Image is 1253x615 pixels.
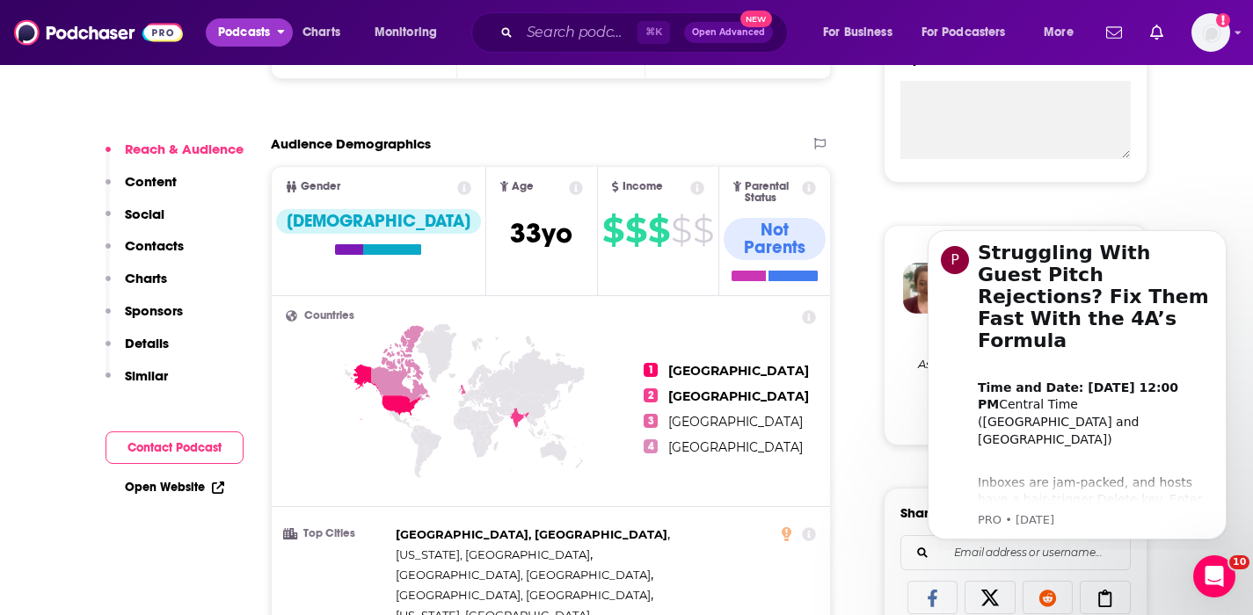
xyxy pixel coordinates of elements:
[900,504,1020,521] h3: Share This Podcast
[125,335,169,351] p: Details
[644,414,658,428] span: 3
[684,22,773,43] button: Open AdvancedNew
[396,588,651,602] span: [GEOGRAPHIC_DATA], [GEOGRAPHIC_DATA]
[302,20,340,45] span: Charts
[745,181,799,204] span: Parental Status
[206,18,293,47] button: open menu
[218,20,270,45] span: Podcasts
[910,18,1031,47] button: open menu
[125,237,184,254] p: Contacts
[668,363,809,379] span: [GEOGRAPHIC_DATA]
[811,18,914,47] button: open menu
[301,181,340,192] span: Gender
[1080,581,1131,614] a: Copy Link
[276,209,481,234] div: [DEMOGRAPHIC_DATA]
[304,310,354,322] span: Countries
[512,181,534,192] span: Age
[648,216,669,244] span: $
[1023,581,1074,614] a: Share on Reddit
[668,439,803,455] span: [GEOGRAPHIC_DATA]
[1031,18,1096,47] button: open menu
[724,218,827,260] div: Not Parents
[106,302,183,335] button: Sponsors
[396,527,667,541] span: [GEOGRAPHIC_DATA], [GEOGRAPHIC_DATA]
[901,214,1253,550] iframe: Intercom notifications message
[644,363,658,377] span: 1
[286,528,389,539] h3: Top Cities
[907,581,958,614] a: Share on Facebook
[823,20,892,45] span: For Business
[125,367,168,384] p: Similar
[900,50,1131,81] label: My Notes
[1099,18,1129,47] a: Show notifications dropdown
[644,388,658,402] span: 2
[106,270,167,302] button: Charts
[76,242,312,483] div: Inboxes are jam‑packed, and hosts have a hair‑trigger Delete key. Enter the 4A’s Formula—Actionab...
[396,585,653,605] span: ,
[644,439,658,453] span: 4
[740,11,772,27] span: New
[396,568,651,582] span: [GEOGRAPHIC_DATA], [GEOGRAPHIC_DATA]
[900,535,1131,570] div: Search followers
[1193,555,1235,597] iframe: Intercom live chat
[106,173,177,206] button: Content
[1143,18,1170,47] a: Show notifications dropdown
[965,581,1016,614] a: Share on X/Twitter
[76,298,312,314] p: Message from PRO, sent 8w ago
[125,206,164,222] p: Social
[106,206,164,238] button: Social
[106,141,244,173] button: Reach & Audience
[106,367,168,400] button: Similar
[396,525,670,545] span: ,
[271,135,431,152] h2: Audience Demographics
[291,18,351,47] a: Charts
[1191,13,1230,52] button: Show profile menu
[106,237,184,270] button: Contacts
[125,173,177,190] p: Content
[692,28,765,37] span: Open Advanced
[1229,555,1249,569] span: 10
[915,536,1116,569] input: Email address or username...
[125,270,167,286] p: Charts
[922,20,1006,45] span: For Podcasters
[623,181,663,192] span: Income
[1044,20,1074,45] span: More
[106,431,244,464] button: Contact Podcast
[693,216,713,244] span: $
[125,480,224,495] a: Open Website
[125,302,183,319] p: Sponsors
[106,335,169,367] button: Details
[1191,13,1230,52] span: Logged in as DineRacoma
[602,216,623,244] span: $
[375,20,437,45] span: Monitoring
[668,414,803,430] span: [GEOGRAPHIC_DATA]
[396,547,590,561] span: [US_STATE], [GEOGRAPHIC_DATA]
[362,18,460,47] button: open menu
[637,21,670,44] span: ⌘ K
[14,16,183,49] img: Podchaser - Follow, Share and Rate Podcasts
[396,545,593,565] span: ,
[1191,13,1230,52] img: User Profile
[488,12,805,53] div: Search podcasts, credits, & more...
[125,141,244,157] p: Reach & Audience
[520,18,637,47] input: Search podcasts, credits, & more...
[510,216,572,250] span: 33 yo
[396,565,653,585] span: ,
[668,388,809,404] span: [GEOGRAPHIC_DATA]
[625,216,646,244] span: $
[671,216,691,244] span: $
[1216,13,1230,27] svg: Add a profile image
